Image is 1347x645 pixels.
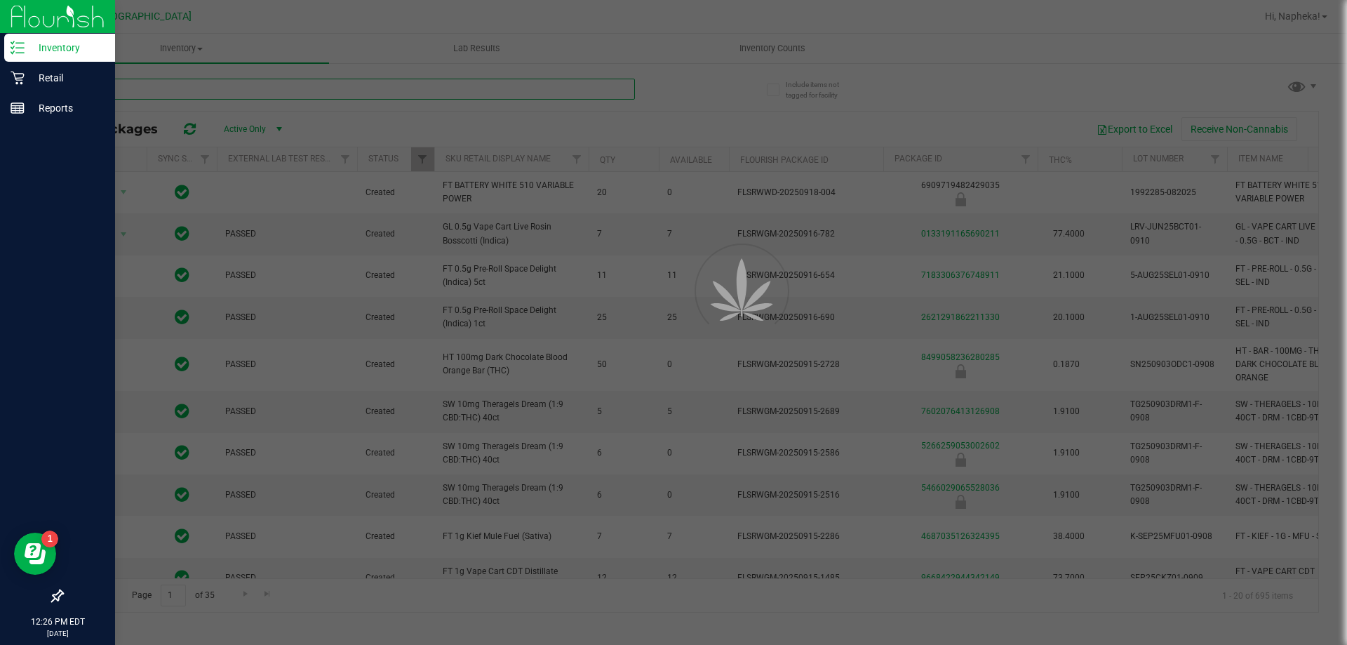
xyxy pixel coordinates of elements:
iframe: Resource center [14,533,56,575]
p: [DATE] [6,628,109,639]
inline-svg: Inventory [11,41,25,55]
p: Retail [25,69,109,86]
p: Inventory [25,39,109,56]
inline-svg: Reports [11,101,25,115]
iframe: Resource center unread badge [41,531,58,547]
p: 12:26 PM EDT [6,616,109,628]
p: Reports [25,100,109,117]
inline-svg: Retail [11,71,25,85]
